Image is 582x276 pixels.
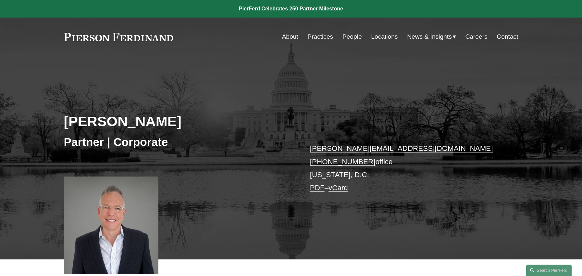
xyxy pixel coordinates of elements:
[310,144,493,152] a: [PERSON_NAME][EMAIL_ADDRESS][DOMAIN_NAME]
[407,31,452,43] span: News & Insights
[64,113,291,130] h2: [PERSON_NAME]
[407,31,456,43] a: folder dropdown
[526,265,572,276] a: Search this site
[282,31,298,43] a: About
[64,135,291,149] h3: Partner | Corporate
[310,158,376,166] a: [PHONE_NUMBER]
[310,142,499,194] p: office [US_STATE], D.C. –
[497,31,518,43] a: Contact
[465,31,487,43] a: Careers
[342,31,362,43] a: People
[310,184,325,192] a: PDF
[307,31,333,43] a: Practices
[371,31,398,43] a: Locations
[328,184,348,192] a: vCard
